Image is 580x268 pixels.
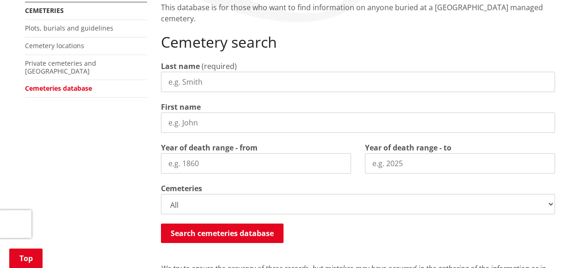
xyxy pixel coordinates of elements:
a: Cemeteries database [25,84,92,93]
label: Year of death range - to [365,142,451,153]
p: This database is for those who want to find information on anyone buried at a [GEOGRAPHIC_DATA] m... [161,2,555,24]
h2: Cemetery search [161,33,555,51]
a: Cemeteries [25,6,64,15]
input: e.g. 1860 [161,153,351,174]
a: Cemetery locations [25,41,84,50]
span: (required) [202,61,237,71]
label: Year of death range - from [161,142,258,153]
a: Top [9,249,43,268]
input: e.g. Smith [161,72,555,92]
a: Plots, burials and guidelines [25,24,113,32]
iframe: Messenger Launcher [537,229,571,262]
input: e.g. John [161,112,555,133]
a: Private cemeteries and [GEOGRAPHIC_DATA] [25,59,96,75]
label: Last name [161,61,200,72]
label: First name [161,101,201,112]
label: Cemeteries [161,183,202,194]
input: e.g. 2025 [365,153,555,174]
button: Search cemeteries database [161,224,284,243]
